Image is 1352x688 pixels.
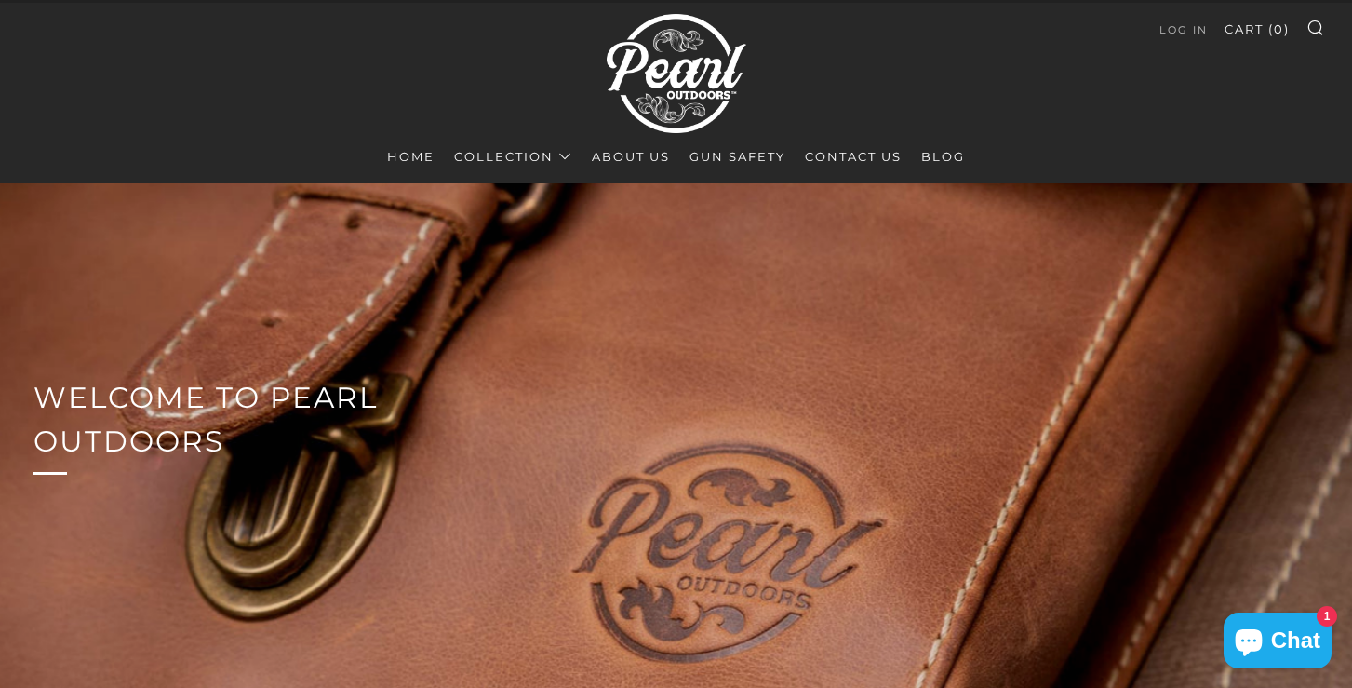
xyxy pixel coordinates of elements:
[921,142,965,171] a: Blog
[454,142,572,171] a: Collection
[1218,613,1337,673] inbox-online-store-chat: Shopify online store chat
[1159,15,1208,45] a: Log in
[689,142,785,171] a: Gun Safety
[1274,21,1284,36] span: 0
[1225,14,1290,44] a: Cart (0)
[805,142,902,171] a: Contact Us
[33,376,488,464] h2: Welcome to Pearl Outdoors
[387,142,435,171] a: Home
[592,142,670,171] a: About Us
[607,6,746,142] img: Pearl Outdoors | Luxury Leather Pistol Bags & Executive Range Bags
